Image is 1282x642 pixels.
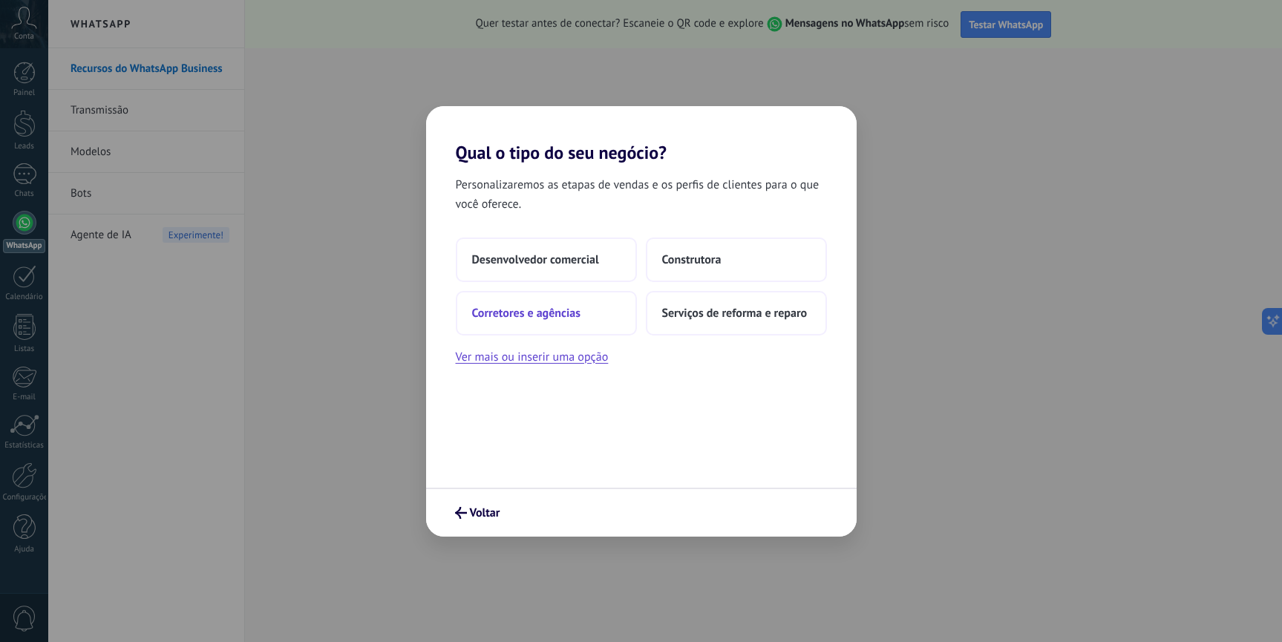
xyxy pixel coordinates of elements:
span: Corretores e agências [472,306,581,321]
button: Desenvolvedor comercial [456,238,637,282]
h2: Qual o tipo do seu negócio? [426,106,857,163]
span: Serviços de reforma e reparo [662,306,808,321]
button: Ver mais ou inserir uma opção [456,347,609,367]
button: Serviços de reforma e reparo [646,291,827,335]
button: Corretores e agências [456,291,637,335]
span: Personalizaremos as etapas de vendas e os perfis de clientes para o que você oferece. [456,175,827,214]
button: Construtora [646,238,827,282]
span: Construtora [662,252,722,267]
span: Voltar [470,508,500,518]
button: Voltar [448,500,507,525]
span: Desenvolvedor comercial [472,252,599,267]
